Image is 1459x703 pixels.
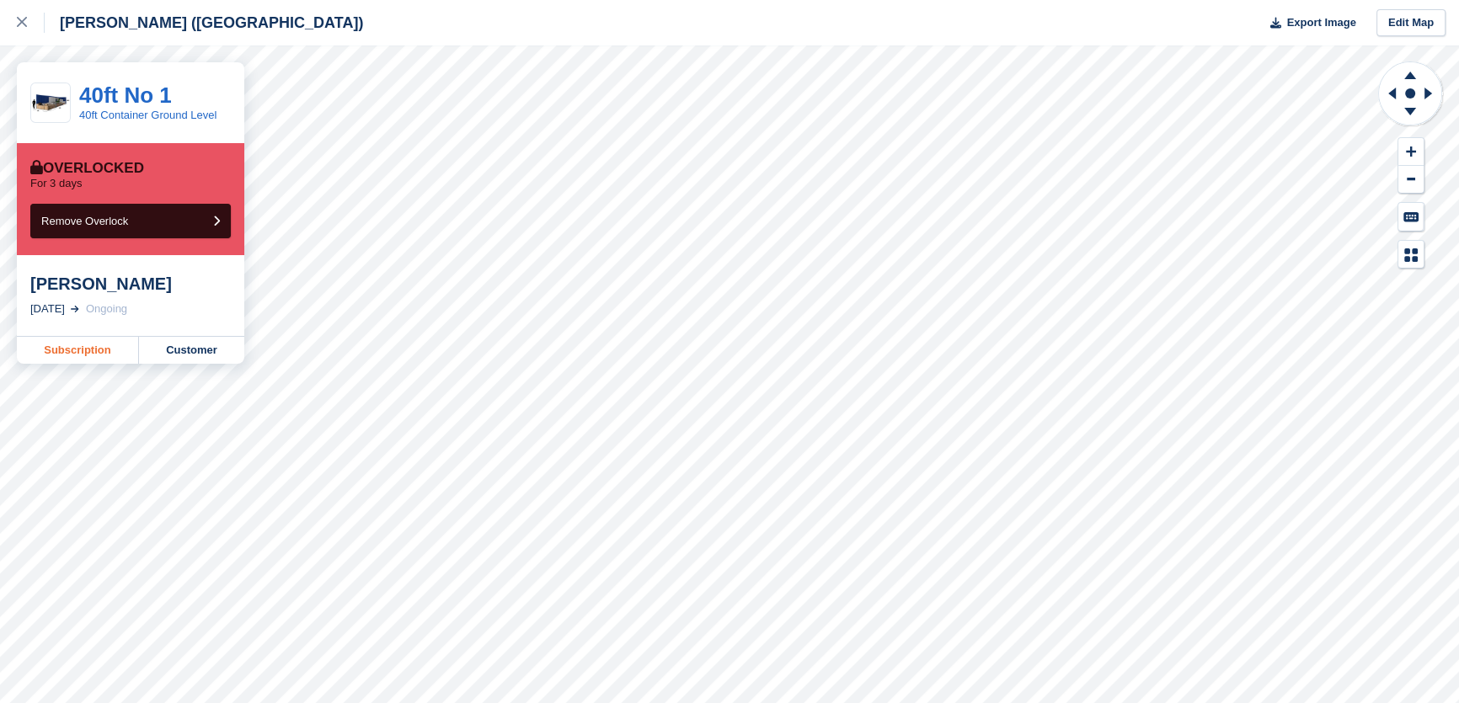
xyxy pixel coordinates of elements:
button: Zoom Out [1398,166,1424,194]
button: Keyboard Shortcuts [1398,203,1424,231]
a: 40ft No 1 [79,83,172,108]
span: Export Image [1286,14,1355,31]
div: [PERSON_NAME] [30,274,231,294]
div: [DATE] [30,301,65,317]
button: Export Image [1260,9,1356,37]
div: Ongoing [86,301,127,317]
p: For 3 days [30,177,82,190]
span: Remove Overlock [41,215,128,227]
div: Overlocked [30,160,144,177]
a: Edit Map [1376,9,1446,37]
a: Customer [139,337,244,364]
img: 40ft%20Pic.png [31,88,70,118]
button: Remove Overlock [30,204,231,238]
a: Subscription [17,337,139,364]
button: Map Legend [1398,241,1424,269]
div: [PERSON_NAME] ([GEOGRAPHIC_DATA]) [45,13,363,33]
img: arrow-right-light-icn-cde0832a797a2874e46488d9cf13f60e5c3a73dbe684e267c42b8395dfbc2abf.svg [71,306,79,312]
button: Zoom In [1398,138,1424,166]
a: 40ft Container Ground Level [79,109,216,121]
